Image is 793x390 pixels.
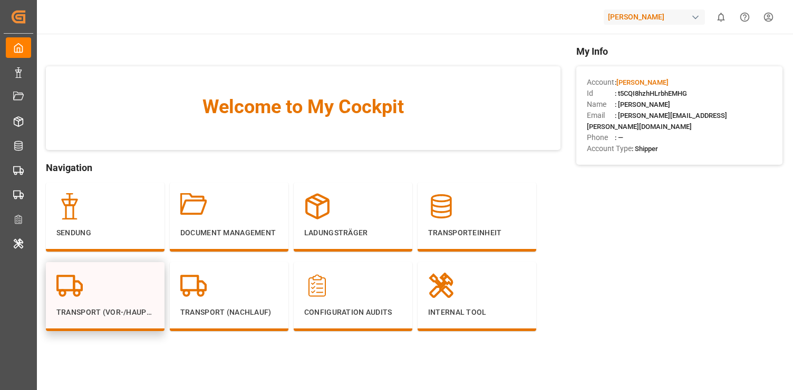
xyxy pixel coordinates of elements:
span: Phone [587,132,615,143]
span: Welcome to My Cockpit [67,93,540,121]
button: [PERSON_NAME] [604,7,709,27]
span: : t5CQI8hzhHLrbhEMHG [615,89,687,97]
div: [PERSON_NAME] [604,9,705,25]
button: Help Center [733,5,757,29]
span: [PERSON_NAME] [616,78,669,86]
span: : Shipper [632,145,658,153]
p: Transporteinheit [428,227,526,238]
span: Name [587,99,615,110]
span: Id [587,88,615,99]
span: My Info [576,44,782,58]
span: Account Type [587,143,632,154]
p: Transport (Nachlauf) [180,307,278,318]
p: Internal Tool [428,307,526,318]
button: show 0 new notifications [709,5,733,29]
span: : [PERSON_NAME][EMAIL_ADDRESS][PERSON_NAME][DOMAIN_NAME] [587,112,727,131]
span: Account [587,77,615,88]
span: : [PERSON_NAME] [615,101,670,108]
span: Navigation [46,161,561,175]
p: Document Management [180,227,278,238]
span: : [615,78,669,86]
span: : — [615,134,623,142]
p: Sendung [56,227,154,238]
p: Transport (Vor-/Hauptlauf) [56,307,154,318]
span: Email [587,110,615,121]
p: Ladungsträger [304,227,402,238]
p: Configuration Audits [304,307,402,318]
